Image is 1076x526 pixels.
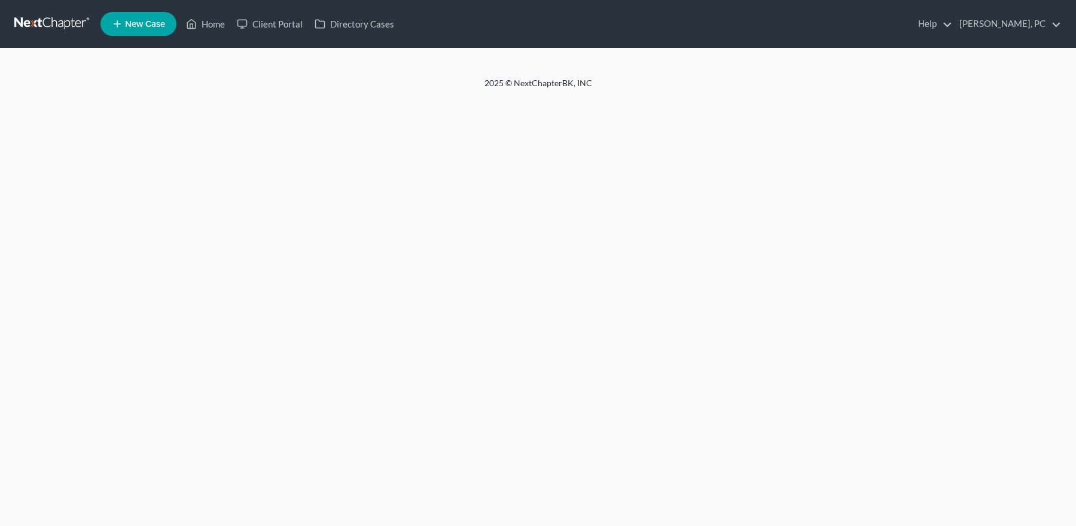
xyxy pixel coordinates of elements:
[309,13,400,35] a: Directory Cases
[953,13,1061,35] a: [PERSON_NAME], PC
[912,13,952,35] a: Help
[100,12,176,36] new-legal-case-button: New Case
[180,13,231,35] a: Home
[197,77,879,99] div: 2025 © NextChapterBK, INC
[231,13,309,35] a: Client Portal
